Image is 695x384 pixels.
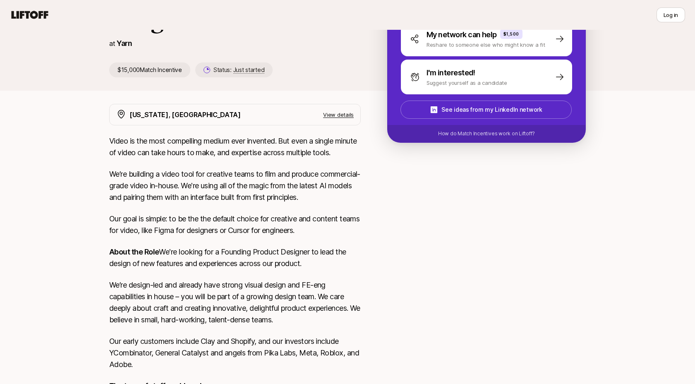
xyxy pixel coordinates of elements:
[109,336,361,370] p: Our early customers include Clay and Shopify, and our investors include YCombinator, General Cata...
[233,66,265,74] span: Just started
[129,109,241,120] p: [US_STATE], [GEOGRAPHIC_DATA]
[109,38,115,49] p: at
[427,67,475,79] p: I'm interested!
[438,130,535,137] p: How do Match Incentives work on Liftoff?
[109,168,361,203] p: We’re building a video tool for creative teams to film and produce commercial-grade video in-hous...
[427,79,507,87] p: Suggest yourself as a candidate
[427,29,497,41] p: My network can help
[323,110,354,119] p: View details
[213,65,264,75] p: Status:
[109,247,159,256] strong: About the Role
[109,135,361,158] p: Video is the most compelling medium ever invented. But even a single minute of video can take hou...
[109,62,190,77] p: $15,000 Match Incentive
[427,41,545,49] p: Reshare to someone else who might know a fit
[109,279,361,326] p: We’re design-led and already have strong visual design and FE-eng capabilities in house – you wil...
[441,105,542,115] p: See ideas from my LinkedIn network
[109,213,361,236] p: Our goal is simple: to be the the default choice for creative and content teams for video, like F...
[117,39,132,48] a: Yarn
[503,31,519,37] p: $1,500
[109,246,361,269] p: We're looking for a Founding Product Designer to lead the design of new features and experiences ...
[657,7,685,22] button: Log in
[400,101,572,119] button: See ideas from my LinkedIn network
